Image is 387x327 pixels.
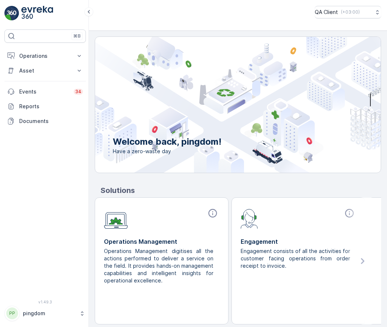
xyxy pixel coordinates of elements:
button: Operations [4,49,86,63]
p: Welcome back, pingdom! [113,136,222,148]
img: city illustration [62,37,381,173]
p: Solutions [101,185,381,196]
p: Documents [19,117,83,125]
p: Engagement consists of all the activities for customer facing operations from order receipt to in... [241,247,350,270]
img: module-icon [104,208,128,229]
p: ( +03:00 ) [341,9,360,15]
p: Operations Management [104,237,219,246]
p: Operations [19,52,71,60]
p: QA Client [315,8,338,16]
p: Reports [19,103,83,110]
p: ⌘B [73,33,81,39]
p: Asset [19,67,71,74]
p: Operations Management digitises all the actions performed to deliver a service on the field. It p... [104,247,213,284]
a: Events34 [4,84,86,99]
a: Documents [4,114,86,129]
p: Engagement [241,237,356,246]
img: logo [4,6,19,21]
span: Have a zero-waste day [113,148,222,155]
button: QA Client(+03:00) [315,6,381,18]
img: module-icon [241,208,258,229]
img: logo_light-DOdMpM7g.png [21,6,53,21]
p: pingdom [23,310,76,317]
p: 34 [75,89,81,95]
a: Reports [4,99,86,114]
div: PP [6,307,18,319]
button: PPpingdom [4,306,86,321]
button: Asset [4,63,86,78]
p: Events [19,88,69,95]
span: v 1.49.3 [4,300,86,304]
